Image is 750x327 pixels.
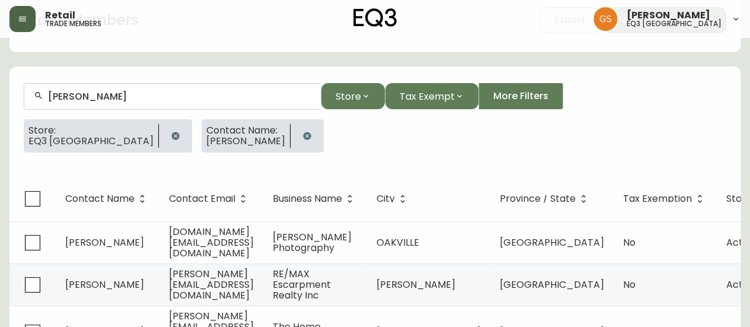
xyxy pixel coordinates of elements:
span: EQ3 [GEOGRAPHIC_DATA] [28,136,154,147]
span: Contact Name [65,193,150,204]
span: Retail [45,11,75,20]
span: Contact Name: [206,125,285,136]
span: City [376,193,410,204]
button: Tax Exempt [385,83,478,109]
button: More Filters [478,83,563,109]
span: No [623,278,636,291]
span: OAKVILLE [376,236,419,249]
button: Store [321,83,385,109]
span: [GEOGRAPHIC_DATA] [500,236,604,249]
span: Business Name [273,193,358,204]
h5: trade members [45,20,101,27]
img: 6b403d9c54a9a0c30f681d41f5fc2571 [593,7,617,31]
span: Province / State [500,195,576,202]
span: City [376,195,395,202]
span: [PERSON_NAME][EMAIL_ADDRESS][DOMAIN_NAME] [169,267,254,302]
span: Contact Name [65,195,135,202]
span: Tax Exemption [623,193,707,204]
span: [PERSON_NAME] [627,11,710,20]
span: Contact Email [169,193,251,204]
span: No [623,236,636,249]
span: [PERSON_NAME] [206,136,285,147]
span: Contact Email [169,195,235,202]
span: [PERSON_NAME] [65,236,144,249]
h5: eq3 [GEOGRAPHIC_DATA] [627,20,722,27]
span: Store: [28,125,154,136]
span: [GEOGRAPHIC_DATA] [500,278,604,291]
span: Province / State [500,193,591,204]
span: Tax Exemption [623,195,692,202]
span: RE/MAX Escarpment Realty Inc [273,267,331,302]
img: logo [353,8,397,27]
span: [PERSON_NAME] [65,278,144,291]
span: Store [336,89,361,104]
input: Search [48,91,311,102]
span: Tax Exempt [400,89,455,104]
span: [PERSON_NAME] Photography [273,230,352,255]
span: Business Name [273,195,342,202]
span: [PERSON_NAME] [376,278,455,291]
span: More Filters [493,90,548,103]
span: [DOMAIN_NAME][EMAIL_ADDRESS][DOMAIN_NAME] [169,225,254,260]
